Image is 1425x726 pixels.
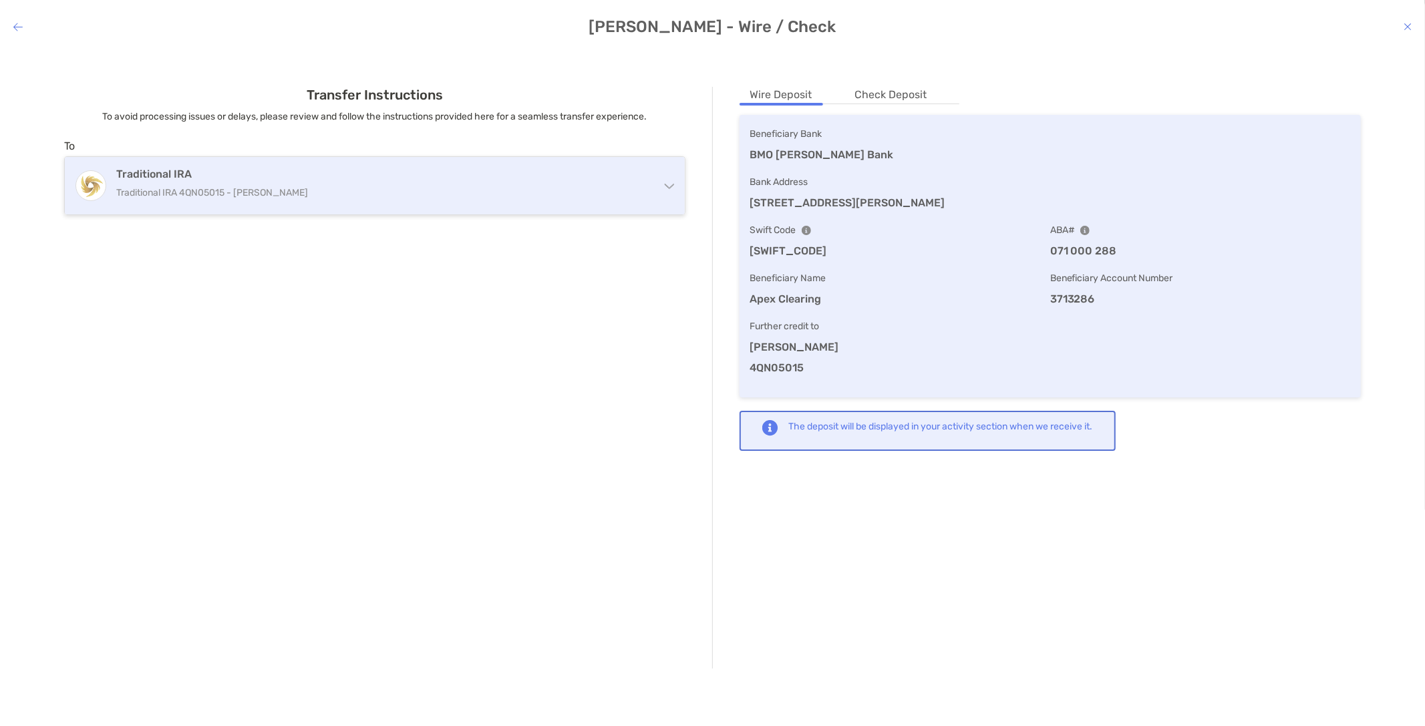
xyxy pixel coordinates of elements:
[762,420,778,436] img: Notification icon
[750,339,1351,355] p: [PERSON_NAME]
[750,318,1351,335] p: Further credit to
[1050,291,1350,307] p: 3713286
[750,270,1050,287] p: Beneficiary Name
[116,168,612,180] h4: Traditional IRA
[789,420,1093,433] div: The deposit will be displayed in your activity section when we receive it.
[750,146,1351,163] p: BMO [PERSON_NAME] Bank
[64,140,75,152] label: To
[750,126,1351,142] p: Beneficiary Bank
[1080,226,1090,235] img: Info Icon
[1050,222,1350,238] p: ABA#
[64,108,685,125] p: To avoid processing issues or delays, please review and follow the instructions provided here for...
[1050,242,1350,259] p: 071 000 288
[802,226,811,235] img: Info Icon
[750,242,1050,259] p: [SWIFT_CODE]
[740,87,823,104] li: Wire Deposit
[750,291,1050,307] p: Apex Clearing
[116,184,612,201] p: Traditional IRA 4QN05015 - [PERSON_NAME]
[750,222,1050,238] p: Swift Code
[750,359,1351,376] p: 4QN05015
[64,87,685,103] h4: Transfer Instructions
[844,87,938,104] li: Check Deposit
[750,194,1351,211] p: [STREET_ADDRESS][PERSON_NAME]
[1050,270,1350,287] p: Beneficiary Account Number
[76,172,106,200] img: Traditional IRA
[750,174,1351,190] p: Bank Address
